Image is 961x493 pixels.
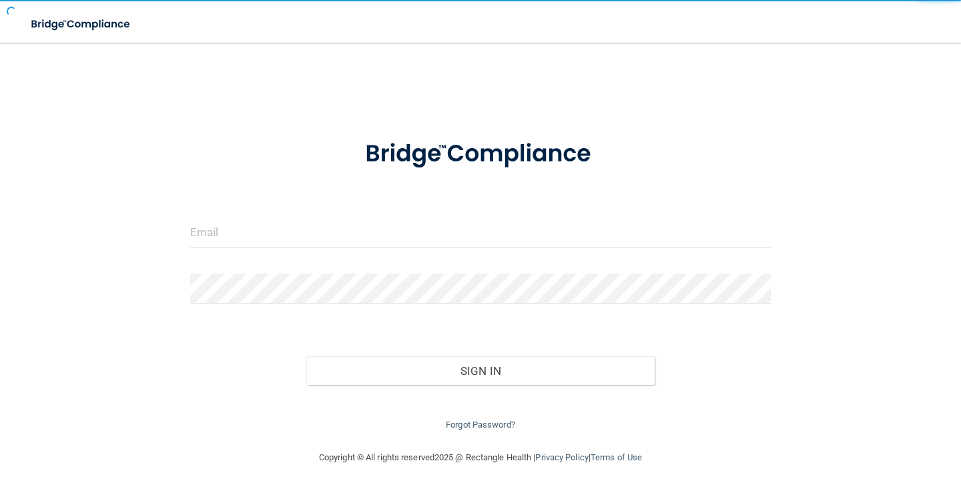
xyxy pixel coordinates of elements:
[237,436,724,479] div: Copyright © All rights reserved 2025 @ Rectangle Health | |
[446,420,515,430] a: Forgot Password?
[306,356,655,386] button: Sign In
[190,217,771,248] input: Email
[340,123,621,185] img: bridge_compliance_login_screen.278c3ca4.svg
[591,452,642,462] a: Terms of Use
[20,11,143,38] img: bridge_compliance_login_screen.278c3ca4.svg
[535,452,588,462] a: Privacy Policy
